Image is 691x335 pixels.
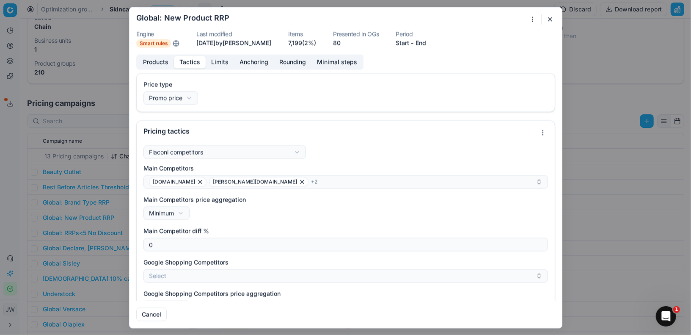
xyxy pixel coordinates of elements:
[136,39,171,47] span: Smart rules
[333,31,379,37] dt: Presented in OGs
[416,39,426,47] button: End
[206,56,234,68] button: Limits
[174,56,206,68] button: Tactics
[234,56,274,68] button: Anchoring
[396,39,409,47] button: Start
[143,269,548,282] button: Select
[153,178,195,185] span: [DOMAIN_NAME]
[143,258,548,266] label: Google Shopping Competitors
[143,127,536,134] div: Pricing tactics
[138,56,174,68] button: Products
[213,178,297,185] span: [PERSON_NAME][DOMAIN_NAME]
[396,31,426,37] dt: Period
[143,80,548,89] label: Price type
[288,31,316,37] dt: Items
[149,148,203,156] div: Flaconi competitors
[143,289,548,298] label: Google Shopping Competitors price aggregation
[288,39,316,47] a: 7,199(2%)
[196,31,271,37] dt: Last modified
[143,164,548,172] label: Main Competitors
[143,227,548,235] label: Main Competitor diff %
[274,56,311,68] button: Rounding
[311,178,317,185] span: + 2
[311,56,363,68] button: Minimal steps
[333,39,341,47] button: 80
[136,307,167,321] button: Cancel
[143,175,548,188] button: [DOMAIN_NAME][PERSON_NAME][DOMAIN_NAME]+2
[673,306,680,313] span: 1
[136,14,229,22] h2: Global: New Product RRP
[411,39,414,47] span: -
[656,306,676,327] iframe: Intercom live chat
[136,31,179,37] dt: Engine
[143,195,548,204] label: Main Competitors price aggregation
[196,39,271,46] span: [DATE] by [PERSON_NAME]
